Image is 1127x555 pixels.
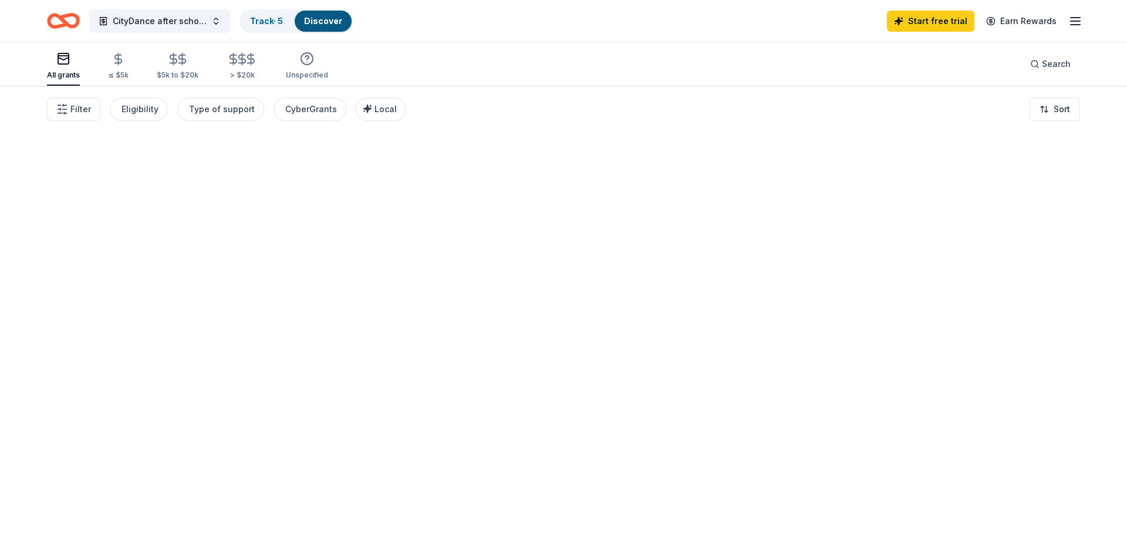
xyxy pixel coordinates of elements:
button: CyberGrants [274,97,346,121]
a: Discover [304,16,342,26]
a: Track· 5 [250,16,283,26]
button: > $20k [227,48,258,86]
span: Filter [70,102,91,116]
div: Eligibility [122,102,158,116]
div: > $20k [227,70,258,80]
div: Unspecified [286,70,328,80]
button: CityDance after school ballet program [89,9,230,33]
span: Sort [1054,102,1070,116]
div: Type of support [189,102,255,116]
button: Filter [47,97,100,121]
button: ≤ $5k [108,48,129,86]
span: Search [1042,57,1071,71]
button: Sort [1030,97,1080,121]
button: Type of support [177,97,264,121]
a: Earn Rewards [979,11,1064,32]
button: $5k to $20k [157,48,198,86]
span: Local [374,104,397,114]
a: Home [47,7,80,35]
div: ≤ $5k [108,70,129,80]
button: Local [356,97,406,121]
button: Unspecified [286,47,328,86]
button: All grants [47,47,80,86]
div: $5k to $20k [157,70,198,80]
button: Search [1021,52,1080,76]
div: CyberGrants [285,102,337,116]
button: Track· 5Discover [239,9,353,33]
a: Start free trial [887,11,974,32]
button: Eligibility [110,97,168,121]
div: All grants [47,70,80,80]
span: CityDance after school ballet program [113,14,207,28]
